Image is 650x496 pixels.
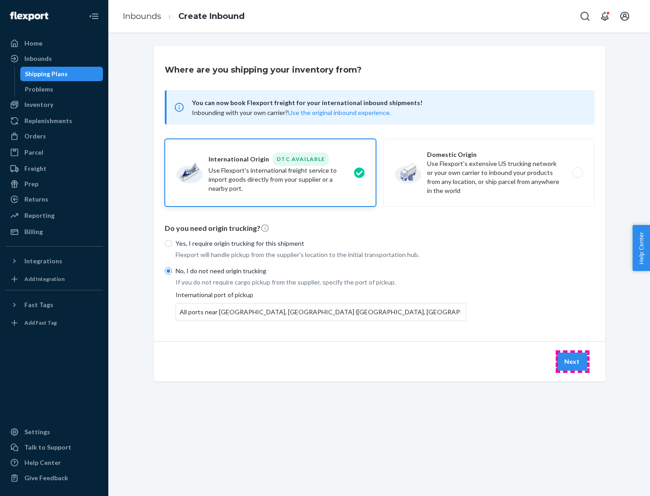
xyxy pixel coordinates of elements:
[176,278,466,287] p: If you do not require cargo pickup from the supplier, specify the port of pickup.
[85,7,103,25] button: Close Navigation
[176,290,466,321] div: International port of pickup
[192,97,584,108] span: You can now book Flexport freight for your international inbound shipments!
[24,257,62,266] div: Integrations
[176,266,466,276] p: No, I do not need origin trucking
[576,7,594,25] button: Open Search Box
[557,353,587,371] button: Next
[192,109,391,116] span: Inbounding with your own carrier?
[24,458,61,467] div: Help Center
[24,319,57,326] div: Add Fast Tag
[24,427,50,436] div: Settings
[178,11,245,21] a: Create Inbound
[24,39,42,48] div: Home
[5,272,103,286] a: Add Integration
[5,36,103,51] a: Home
[176,239,466,248] p: Yes, I require origin trucking for this shipment
[24,179,38,188] div: Prep
[5,254,103,268] button: Integrations
[24,100,53,109] div: Inventory
[5,225,103,239] a: Billing
[5,161,103,176] a: Freight
[288,108,391,117] button: Use the original inbound experience.
[24,148,43,157] div: Parcel
[10,12,48,21] img: Flexport logo
[24,211,55,220] div: Reporting
[632,225,650,271] button: Help Center
[24,473,68,482] div: Give Feedback
[616,7,634,25] button: Open account menu
[24,300,53,309] div: Fast Tags
[165,267,172,275] input: No, I do not need origin trucking
[5,145,103,160] a: Parcel
[165,64,362,76] h3: Where are you shipping your inventory from?
[20,67,103,81] a: Shipping Plans
[5,129,103,143] a: Orders
[5,177,103,191] a: Prep
[24,132,46,141] div: Orders
[123,11,161,21] a: Inbounds
[25,85,53,94] div: Problems
[5,316,103,330] a: Add Fast Tag
[5,51,103,66] a: Inbounds
[24,116,72,125] div: Replenishments
[5,208,103,223] a: Reporting
[165,223,594,234] p: Do you need origin trucking?
[5,114,103,128] a: Replenishments
[20,82,103,96] a: Problems
[24,164,46,173] div: Freight
[116,3,252,30] ol: breadcrumbs
[5,440,103,455] a: Talk to Support
[24,275,65,283] div: Add Integration
[24,443,71,452] div: Talk to Support
[5,97,103,112] a: Inventory
[24,54,52,63] div: Inbounds
[5,471,103,485] button: Give Feedback
[5,425,103,439] a: Settings
[176,250,466,259] p: Flexport will handle pickup from the supplier's location to the initial transportation hub.
[5,192,103,207] a: Returns
[165,240,172,247] input: Yes, I require origin trucking for this shipment
[25,69,68,78] div: Shipping Plans
[5,455,103,470] a: Help Center
[5,298,103,312] button: Fast Tags
[596,7,614,25] button: Open notifications
[24,227,43,236] div: Billing
[24,195,48,204] div: Returns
